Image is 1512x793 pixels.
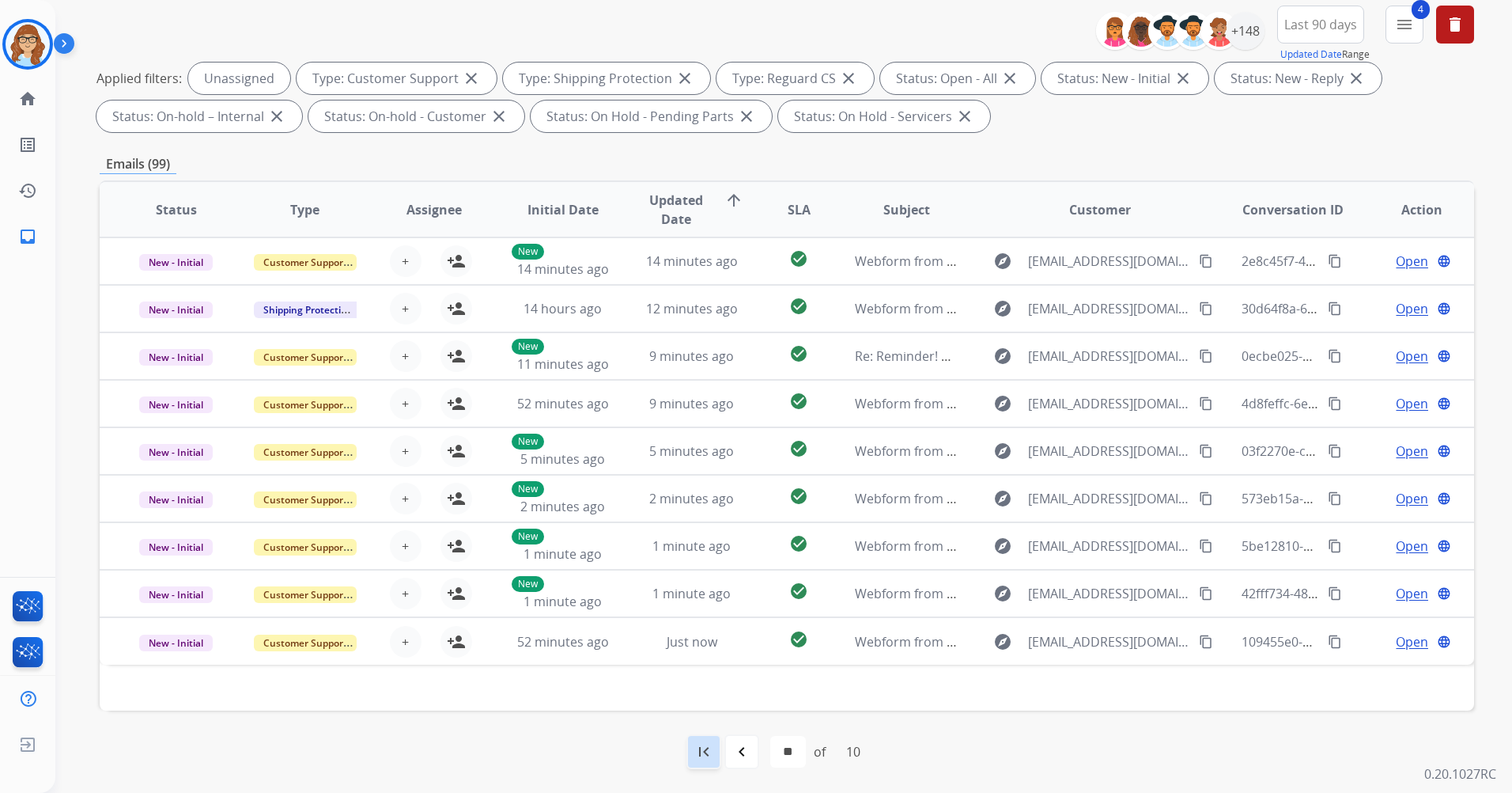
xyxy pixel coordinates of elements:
[1199,302,1213,316] mat-icon: content_copy
[512,434,544,450] p: New
[1242,347,1483,365] span: 0ecbe025-08b7-410b-8c48-9f4486d01a0c
[1437,302,1451,316] mat-icon: language
[993,537,1012,556] mat-icon: explore
[1215,63,1382,94] div: Status: New - Reply
[402,394,409,413] span: +
[447,537,466,556] mat-icon: person_add
[993,442,1012,461] mat-icon: explore
[524,300,602,317] span: 14 hours ago
[1028,442,1190,461] span: [EMAIL_ADDRESS][DOMAIN_NAME]
[855,490,1213,507] span: Webform from [EMAIL_ADDRESS][DOMAIN_NAME] on [DATE]
[778,101,990,132] div: Status: On Hold - Servicers
[1242,633,1480,651] span: 109455e0-4512-4373-91f2-d56ab876f000
[96,101,302,132] div: Status: On-hold – Internal
[1328,349,1342,363] mat-icon: content_copy
[18,227,37,246] mat-icon: inbox
[139,396,213,413] span: New - Initial
[855,442,1213,460] span: Webform from [EMAIL_ADDRESS][DOMAIN_NAME] on [DATE]
[1242,585,1465,602] span: 42fff734-483f-4f39-90df-ea4193489fab
[1437,491,1451,506] mat-icon: language
[254,254,357,271] span: Customer Support
[1437,635,1451,649] mat-icon: language
[1396,299,1428,318] span: Open
[1437,254,1451,268] mat-icon: language
[1199,635,1213,649] mat-icon: content_copy
[1396,252,1428,271] span: Open
[1028,489,1190,508] span: [EMAIL_ADDRESS][DOMAIN_NAME]
[789,439,808,458] mat-icon: check_circle
[1069,200,1131,219] span: Customer
[880,63,1035,94] div: Status: Open - All
[1199,254,1213,268] mat-icon: content_copy
[716,63,874,94] div: Type: Reguard CS
[290,200,319,219] span: Type
[139,539,213,556] span: New - Initial
[1328,586,1342,601] mat-icon: content_copy
[447,442,466,461] mat-icon: person_add
[1028,347,1190,366] span: [EMAIL_ADDRESS][DOMAIN_NAME]
[833,736,873,768] div: 10
[1396,489,1428,508] span: Open
[737,107,756,126] mat-icon: close
[490,107,508,126] mat-icon: close
[512,244,544,260] p: New
[1328,539,1342,553] mat-icon: content_copy
[732,742,751,761] mat-icon: navigate_before
[652,585,731,602] span: 1 minute ago
[1328,254,1342,268] mat-icon: content_copy
[517,633,609,651] span: 52 minutes ago
[883,200,930,219] span: Subject
[18,89,37,108] mat-icon: home
[1396,442,1428,461] span: Open
[1396,632,1428,651] span: Open
[855,347,1230,365] span: Re: Reminder! Send in your product to proceed with your claim
[652,537,731,555] span: 1 minute ago
[1028,537,1190,556] span: [EMAIL_ADDRESS][DOMAIN_NAME]
[1280,48,1342,61] button: Updated Date
[254,444,357,461] span: Customer Support
[390,626,421,658] button: +
[139,254,213,271] span: New - Initial
[503,63,710,94] div: Type: Shipping Protection
[402,489,409,508] span: +
[1199,586,1213,601] mat-icon: content_copy
[993,584,1012,603] mat-icon: explore
[156,200,197,219] span: Status
[18,181,37,200] mat-icon: history
[1396,394,1428,413] span: Open
[1328,444,1342,458] mat-icon: content_copy
[1000,69,1019,88] mat-icon: close
[402,299,409,318] span: +
[789,582,808,601] mat-icon: check_circle
[447,347,466,366] mat-icon: person_add
[447,252,466,271] mat-icon: person_add
[254,586,357,603] span: Customer Support
[641,191,712,229] span: Updated Date
[649,442,734,460] span: 5 minutes ago
[1028,632,1190,651] span: [EMAIL_ADDRESS][DOMAIN_NAME]
[1041,63,1208,94] div: Status: New - Initial
[1242,395,1476,412] span: 4d8feffc-6e90-496c-8394-091aaa51353d
[789,297,808,316] mat-icon: check_circle
[1437,396,1451,411] mat-icon: language
[675,69,694,88] mat-icon: close
[789,249,808,268] mat-icon: check_circle
[524,593,602,610] span: 1 minute ago
[955,107,974,126] mat-icon: close
[254,396,357,413] span: Customer Support
[1199,539,1213,553] mat-icon: content_copy
[390,245,421,277] button: +
[1199,396,1213,411] mat-icon: content_copy
[1328,302,1342,316] mat-icon: content_copy
[447,584,466,603] mat-icon: person_add
[517,355,609,373] span: 11 minutes ago
[1345,182,1474,237] th: Action
[139,635,213,651] span: New - Initial
[462,69,481,88] mat-icon: close
[517,260,609,278] span: 14 minutes ago
[1242,490,1485,507] span: 573eb15a-515f-483d-8bdb-caacdc598d52
[308,101,524,132] div: Status: On-hold - Customer
[1347,69,1366,88] mat-icon: close
[390,340,421,372] button: +
[1174,69,1193,88] mat-icon: close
